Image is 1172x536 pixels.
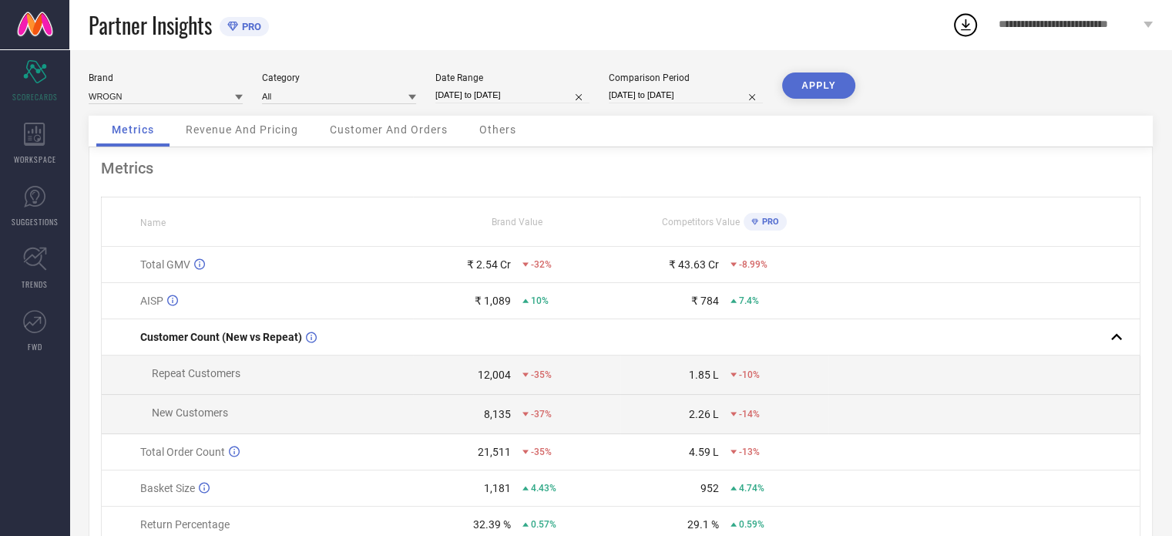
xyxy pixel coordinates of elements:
[782,72,855,99] button: APPLY
[531,295,549,306] span: 10%
[140,295,163,307] span: AISP
[739,259,767,270] span: -8.99%
[739,369,760,380] span: -10%
[739,519,764,530] span: 0.59%
[12,216,59,228] span: SUGGESTIONS
[478,446,511,458] div: 21,511
[89,72,243,83] div: Brand
[140,258,190,271] span: Total GMV
[662,217,740,228] span: Competitors Value
[689,446,719,458] div: 4.59 L
[330,123,448,136] span: Customer And Orders
[700,482,719,494] div: 952
[89,9,212,41] span: Partner Insights
[531,259,552,270] span: -32%
[689,408,719,420] div: 2.26 L
[152,406,228,419] span: New Customers
[691,295,719,307] div: ₹ 784
[435,72,589,83] div: Date Range
[101,159,1140,177] div: Metrics
[952,11,979,39] div: Open download list
[152,367,240,379] span: Repeat Customers
[467,258,511,271] div: ₹ 2.54 Cr
[739,483,764,494] span: 4.74%
[140,331,302,343] span: Customer Count (New vs Repeat)
[531,447,552,457] span: -35%
[609,72,763,83] div: Comparison Period
[22,278,48,290] span: TRENDS
[531,369,552,380] span: -35%
[758,217,779,227] span: PRO
[669,258,719,271] div: ₹ 43.63 Cr
[492,217,542,228] span: Brand Value
[484,408,511,420] div: 8,135
[186,123,298,136] span: Revenue And Pricing
[12,91,58,103] span: SCORECARDS
[478,369,511,381] div: 12,004
[238,21,261,32] span: PRO
[112,123,154,136] span: Metrics
[262,72,416,83] div: Category
[739,295,759,306] span: 7.4%
[435,87,589,103] input: Select date range
[140,217,166,228] span: Name
[140,518,230,531] span: Return Percentage
[140,482,195,494] span: Basket Size
[473,518,511,531] div: 32.39 %
[609,87,763,103] input: Select comparison period
[689,369,719,381] div: 1.85 L
[531,519,556,530] span: 0.57%
[531,483,556,494] span: 4.43%
[479,123,516,136] span: Others
[14,153,56,165] span: WORKSPACE
[140,446,225,458] span: Total Order Count
[484,482,511,494] div: 1,181
[531,409,552,420] span: -37%
[739,447,760,457] span: -13%
[28,341,42,352] span: FWD
[475,295,511,307] div: ₹ 1,089
[687,518,719,531] div: 29.1 %
[739,409,760,420] span: -14%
